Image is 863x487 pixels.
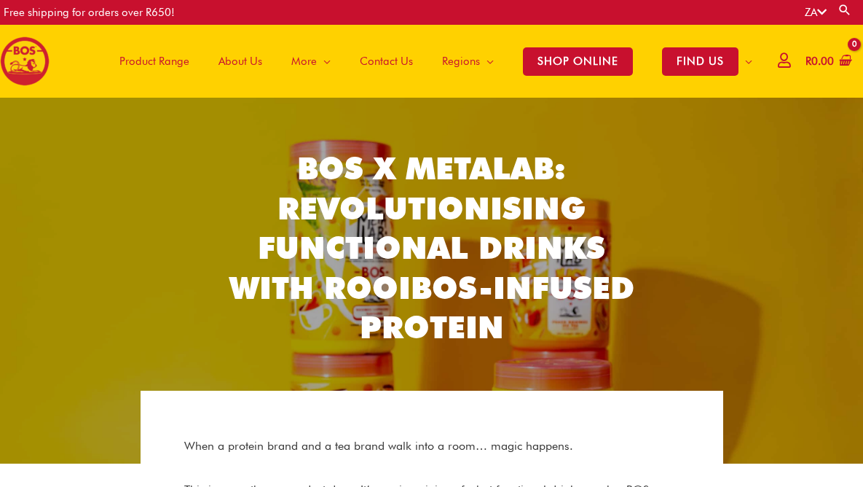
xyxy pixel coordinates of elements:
[291,39,317,83] span: More
[184,435,679,458] p: When a protein brand and a tea brand walk into a room… magic happens.
[218,39,262,83] span: About Us
[277,25,345,98] a: More
[805,55,811,68] span: R
[105,25,204,98] a: Product Range
[360,39,413,83] span: Contact Us
[204,25,277,98] a: About Us
[805,55,834,68] bdi: 0.00
[662,47,738,76] span: FIND US
[523,47,633,76] span: SHOP ONLINE
[803,45,852,78] a: View Shopping Cart, empty
[427,25,508,98] a: Regions
[508,25,647,98] a: SHOP ONLINE
[119,39,189,83] span: Product Range
[805,6,827,19] a: ZA
[94,25,767,98] nav: Site Navigation
[838,3,852,17] a: Search button
[345,25,427,98] a: Contact Us
[221,149,643,348] h2: BOS x MetaLab: Revolutionising Functional Drinks with Rooibos-Infused Protein
[442,39,480,83] span: Regions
